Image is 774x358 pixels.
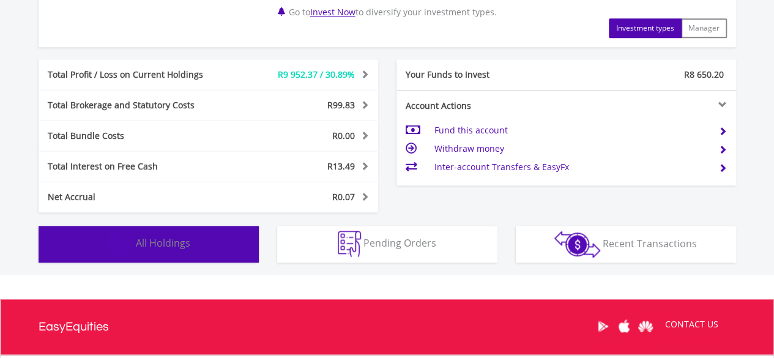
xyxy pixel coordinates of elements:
button: Pending Orders [277,226,497,263]
span: Pending Orders [363,236,436,250]
span: R9 952.37 / 30.89% [278,69,355,80]
div: Total Profit / Loss on Current Holdings [39,69,237,81]
a: Google Play [592,307,614,345]
td: Fund this account [434,121,709,140]
div: Total Interest on Free Cash [39,160,237,173]
span: R13.49 [327,160,355,172]
td: Inter-account Transfers & EasyFx [434,158,709,176]
a: Invest Now [310,6,355,18]
span: R0.00 [332,130,355,141]
td: Withdraw money [434,140,709,158]
span: Recent Transactions [603,236,697,250]
div: Net Accrual [39,191,237,203]
button: Recent Transactions [516,226,736,263]
img: holdings-wht.png [107,231,133,257]
a: CONTACT US [657,307,727,341]
a: EasyEquities [39,299,109,354]
span: R99.83 [327,99,355,111]
button: Manager [681,18,727,38]
div: Total Brokerage and Statutory Costs [39,99,237,111]
span: All Holdings [136,236,190,250]
span: R0.07 [332,191,355,203]
span: R8 650.20 [684,69,724,80]
div: Account Actions [396,100,567,112]
button: All Holdings [39,226,259,263]
div: Your Funds to Invest [396,69,567,81]
img: pending_instructions-wht.png [338,231,361,257]
div: Total Bundle Costs [39,130,237,142]
a: Huawei [635,307,657,345]
a: Apple [614,307,635,345]
img: transactions-zar-wht.png [554,231,600,258]
button: Investment types [609,18,682,38]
